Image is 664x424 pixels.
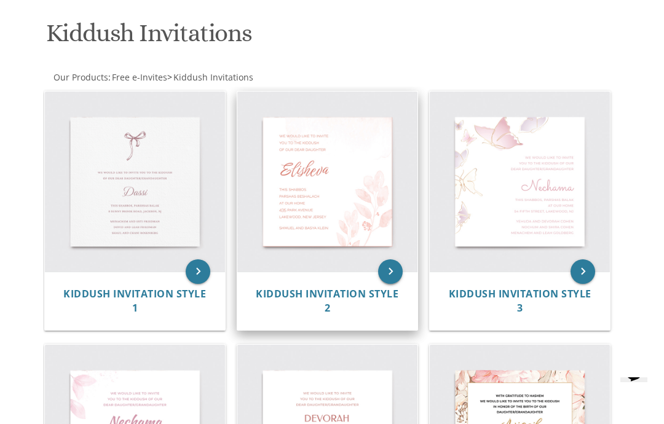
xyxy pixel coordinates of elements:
[256,287,398,315] span: Kiddush Invitation Style 2
[378,259,403,284] a: keyboard_arrow_right
[112,71,167,83] span: Free e-Invites
[63,287,206,315] span: Kiddush Invitation Style 1
[615,377,657,417] iframe: chat widget
[173,71,253,83] span: Kiddush Invitations
[63,288,206,314] a: Kiddush Invitation Style 1
[52,71,108,83] a: Our Products
[237,92,417,272] img: Kiddush Invitation Style 2
[186,259,210,284] a: keyboard_arrow_right
[111,71,167,83] a: Free e-Invites
[172,71,253,83] a: Kiddush Invitations
[45,92,225,272] img: Kiddush Invitation Style 1
[46,20,619,56] h1: Kiddush Invitations
[571,259,595,284] a: keyboard_arrow_right
[167,71,253,83] span: >
[449,288,591,314] a: Kiddush Invitation Style 3
[43,71,620,84] div: :
[430,92,610,272] img: Kiddush Invitation Style 3
[256,288,398,314] a: Kiddush Invitation Style 2
[449,287,591,315] span: Kiddush Invitation Style 3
